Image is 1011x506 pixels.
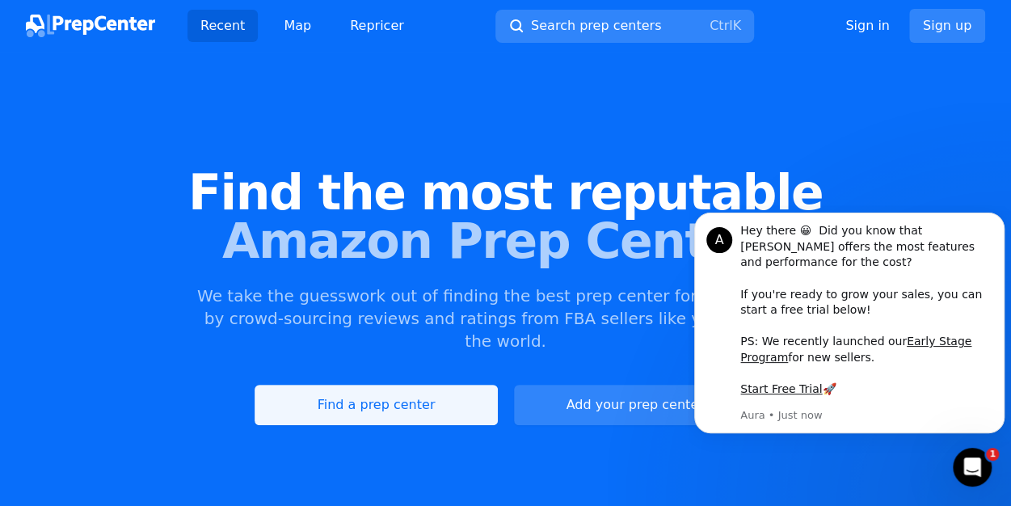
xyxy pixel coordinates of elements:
[531,16,661,36] span: Search prep centers
[688,205,1011,462] iframe: Intercom notifications message
[732,18,741,33] kbd: K
[986,448,999,461] span: 1
[26,15,155,37] img: PrepCenter
[196,285,816,352] p: We take the guesswork out of finding the best prep center for your business by crowd-sourcing rev...
[255,385,497,425] a: Find a prep center
[187,10,258,42] a: Recent
[710,18,732,33] kbd: Ctrl
[26,217,985,265] span: Amazon Prep Centers
[271,10,324,42] a: Map
[26,168,985,217] span: Find the most reputable
[953,448,992,487] iframe: Intercom live chat
[337,10,417,42] a: Repricer
[845,16,890,36] a: Sign in
[495,10,754,43] button: Search prep centersCtrlK
[514,385,756,425] a: Add your prep center
[909,9,985,43] a: Sign up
